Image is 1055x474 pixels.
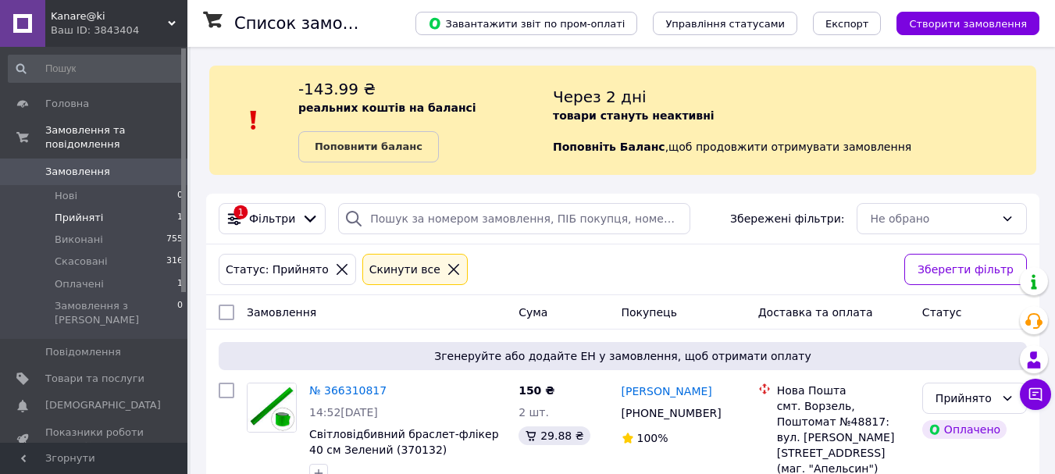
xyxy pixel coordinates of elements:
span: -143.99 ₴ [298,80,376,98]
button: Зберегти фільтр [904,254,1027,285]
span: Завантажити звіт по пром-оплаті [428,16,625,30]
div: Cкинути все [366,261,444,278]
a: Фото товару [247,383,297,433]
span: Головна [45,97,89,111]
span: Через 2 дні [553,87,647,106]
div: Нова Пошта [777,383,910,398]
a: № 366310817 [309,384,387,397]
span: Прийняті [55,211,103,225]
span: Збережені фільтри: [730,211,844,226]
span: Статус [922,306,962,319]
span: Створити замовлення [909,18,1027,30]
div: 29.88 ₴ [519,426,590,445]
span: Товари та послуги [45,372,144,386]
span: 316 [166,255,183,269]
a: Світловідбивний браслет-флікер 40 см Зелений (370132) [309,428,499,456]
span: 100% [637,432,668,444]
div: Статус: Прийнято [223,261,332,278]
span: 150 ₴ [519,384,554,397]
span: Виконані [55,233,103,247]
span: Нові [55,189,77,203]
img: :exclamation: [242,109,266,132]
span: Замовлення [45,165,110,179]
div: Прийнято [936,390,995,407]
span: Згенеруйте або додайте ЕН у замовлення, щоб отримати оплату [225,348,1021,364]
span: Доставка та оплата [758,306,873,319]
a: [PERSON_NAME] [622,383,712,399]
div: Не обрано [870,210,995,227]
span: Замовлення та повідомлення [45,123,187,151]
span: Замовлення з [PERSON_NAME] [55,299,177,327]
span: 0 [177,189,183,203]
input: Пошук [8,55,184,83]
button: Завантажити звіт по пром-оплаті [415,12,637,35]
h1: Список замовлень [234,14,393,33]
span: [DEMOGRAPHIC_DATA] [45,398,161,412]
button: Управління статусами [653,12,797,35]
span: 1 [177,277,183,291]
b: Поповніть Баланс [553,141,665,153]
span: Управління статусами [665,18,785,30]
span: Покупець [622,306,677,319]
span: 0 [177,299,183,327]
b: Поповнити баланс [315,141,422,152]
b: реальних коштів на балансі [298,102,476,114]
div: Ваш ID: 3843404 [51,23,187,37]
a: Поповнити баланс [298,131,439,162]
button: Чат з покупцем [1020,379,1051,410]
span: 1 [177,211,183,225]
span: Kanare@ki [51,9,168,23]
span: Показники роботи компанії [45,426,144,454]
button: Експорт [813,12,882,35]
span: Скасовані [55,255,108,269]
input: Пошук за номером замовлення, ПІБ покупця, номером телефону, Email, номером накладної [338,203,690,234]
span: Фільтри [249,211,295,226]
span: Замовлення [247,306,316,319]
span: Зберегти фільтр [918,261,1014,278]
b: товари стануть неактивні [553,109,715,122]
div: , щоб продовжити отримувати замовлення [553,78,1036,162]
span: 2 шт. [519,406,549,419]
div: [PHONE_NUMBER] [618,402,725,424]
span: Повідомлення [45,345,121,359]
div: Оплачено [922,420,1007,439]
span: 755 [166,233,183,247]
span: 14:52[DATE] [309,406,378,419]
span: Оплачені [55,277,104,291]
img: Фото товару [248,383,296,432]
span: Cума [519,306,547,319]
a: Створити замовлення [881,16,1039,29]
button: Створити замовлення [896,12,1039,35]
span: Експорт [825,18,869,30]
